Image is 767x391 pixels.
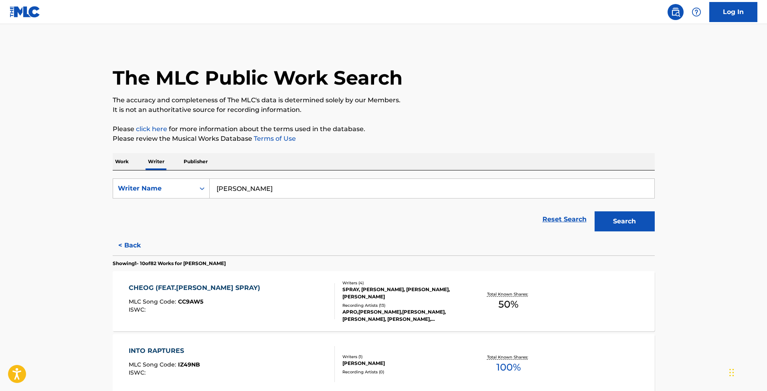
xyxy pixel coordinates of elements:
[10,6,40,18] img: MLC Logo
[113,260,226,267] p: Showing 1 - 10 of 82 Works for [PERSON_NAME]
[178,361,200,368] span: IZ49NB
[595,211,655,231] button: Search
[498,297,518,312] span: 50 %
[729,361,734,385] div: Drag
[342,360,463,367] div: [PERSON_NAME]
[113,153,131,170] p: Work
[342,369,463,375] div: Recording Artists ( 0 )
[487,291,530,297] p: Total Known Shares:
[487,354,530,360] p: Total Known Shares:
[538,211,591,228] a: Reset Search
[113,178,655,235] form: Search Form
[178,298,203,305] span: CC9AW5
[727,353,767,391] iframe: Chat Widget
[113,134,655,144] p: Please review the Musical Works Database
[688,4,704,20] div: Help
[129,361,178,368] span: MLC Song Code :
[146,153,167,170] p: Writer
[342,354,463,360] div: Writers ( 1 )
[671,7,680,17] img: search
[113,66,403,90] h1: The MLC Public Work Search
[709,2,757,22] a: Log In
[113,124,655,134] p: Please for more information about the terms used in the database.
[692,7,701,17] img: help
[129,306,148,313] span: ISWC :
[129,298,178,305] span: MLC Song Code :
[118,184,190,193] div: Writer Name
[129,346,200,356] div: INTO RAPTURES
[113,235,161,255] button: < Back
[136,125,167,133] a: click here
[342,286,463,300] div: SPRAY, [PERSON_NAME], [PERSON_NAME], [PERSON_NAME]
[668,4,684,20] a: Public Search
[113,271,655,331] a: CHEOG (FEAT.[PERSON_NAME] SPRAY)MLC Song Code:CC9AW5ISWC:Writers (4)SPRAY, [PERSON_NAME], [PERSON...
[129,283,264,293] div: CHEOG (FEAT.[PERSON_NAME] SPRAY)
[113,95,655,105] p: The accuracy and completeness of The MLC's data is determined solely by our Members.
[113,105,655,115] p: It is not an authoritative source for recording information.
[342,308,463,323] div: APRO,[PERSON_NAME],[PERSON_NAME],[PERSON_NAME], [PERSON_NAME],[PERSON_NAME],[PERSON_NAME],[PERSON...
[496,360,521,375] span: 100 %
[342,280,463,286] div: Writers ( 4 )
[129,369,148,376] span: ISWC :
[342,302,463,308] div: Recording Artists ( 13 )
[252,135,296,142] a: Terms of Use
[181,153,210,170] p: Publisher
